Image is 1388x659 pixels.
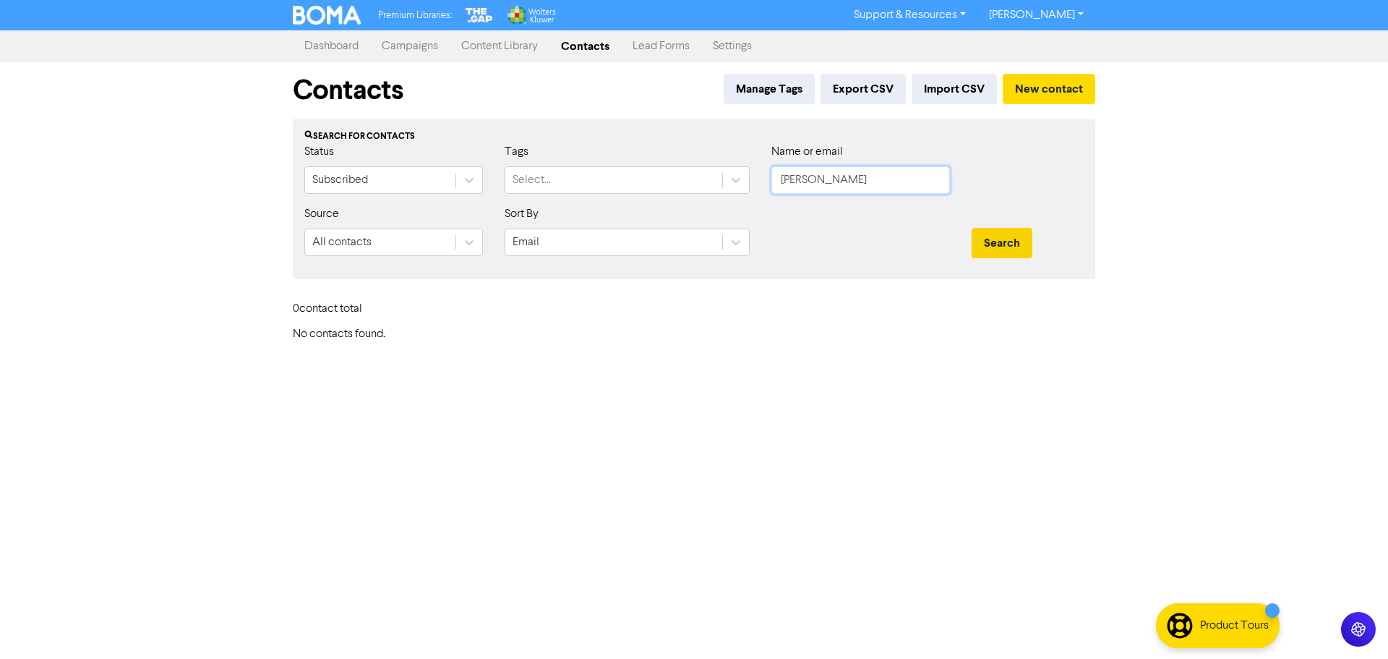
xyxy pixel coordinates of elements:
[912,74,997,104] button: Import CSV
[842,4,977,27] a: Support & Resources
[513,234,539,251] div: Email
[771,143,843,161] label: Name or email
[1003,74,1095,104] button: New contact
[701,32,763,61] a: Settings
[450,32,549,61] a: Content Library
[304,143,334,161] label: Status
[505,143,528,161] label: Tags
[821,74,906,104] button: Export CSV
[304,205,339,223] label: Source
[370,32,450,61] a: Campaigns
[977,4,1095,27] a: [PERSON_NAME]
[972,228,1032,258] button: Search
[463,6,495,25] img: The Gap
[312,234,372,251] div: All contacts
[513,171,551,189] div: Select...
[304,130,1084,143] div: Search for contacts
[312,171,368,189] div: Subscribed
[549,32,621,61] a: Contacts
[293,6,361,25] img: BOMA Logo
[293,328,1095,341] h6: No contacts found.
[293,74,403,107] h1: Contacts
[293,32,370,61] a: Dashboard
[724,74,815,104] button: Manage Tags
[378,11,452,20] span: Premium Libraries:
[505,205,539,223] label: Sort By
[1316,590,1388,659] iframe: Chat Widget
[621,32,701,61] a: Lead Forms
[293,302,408,316] h6: 0 contact total
[506,6,555,25] img: Wolters Kluwer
